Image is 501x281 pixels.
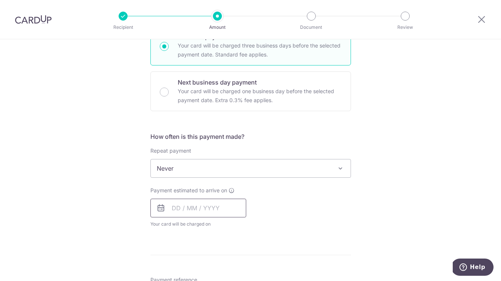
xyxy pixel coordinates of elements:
p: Amount [190,24,245,31]
p: Document [284,24,339,31]
p: Recipient [95,24,151,31]
span: Your card will be charged on [150,220,246,228]
p: Next business day payment [178,78,342,87]
span: Payment estimated to arrive on [150,187,227,194]
p: Your card will be charged one business day before the selected payment date. Extra 0.3% fee applies. [178,87,342,105]
input: DD / MM / YYYY [150,199,246,217]
h5: How often is this payment made? [150,132,351,141]
label: Repeat payment [150,147,191,155]
span: Never [150,159,351,178]
img: CardUp [15,15,52,24]
p: Your card will be charged three business days before the selected payment date. Standard fee appl... [178,41,342,59]
iframe: Opens a widget where you can find more information [453,259,494,277]
p: Review [378,24,433,31]
span: Never [151,159,351,177]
